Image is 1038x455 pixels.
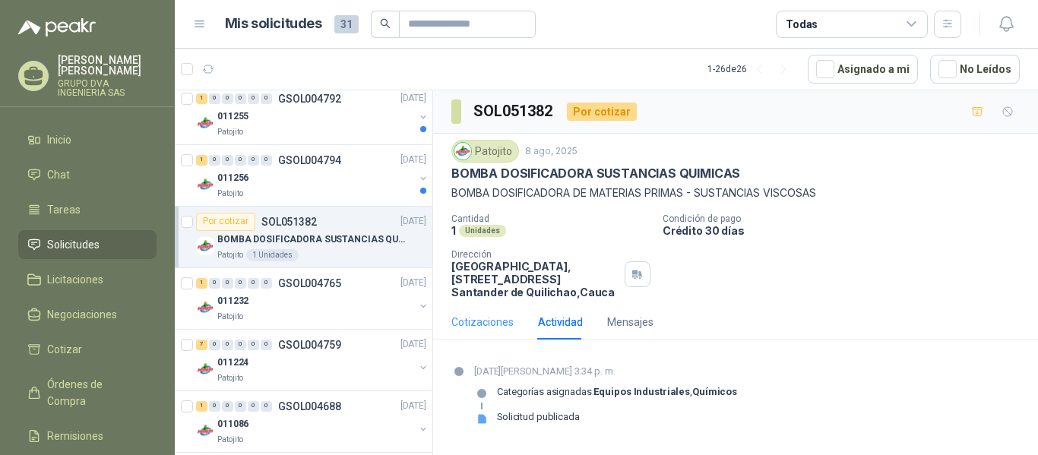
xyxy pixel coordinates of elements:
div: 0 [261,401,272,412]
p: [GEOGRAPHIC_DATA], [STREET_ADDRESS] Santander de Quilichao , Cauca [451,260,619,299]
div: Por cotizar [196,213,255,231]
a: Inicio [18,125,157,154]
button: Asignado a mi [808,55,918,84]
p: 8 ago, 2025 [525,144,578,159]
div: 0 [261,93,272,104]
p: Patojito [217,372,243,384]
span: Tareas [47,201,81,218]
div: Solicitud publicada [497,411,580,423]
p: Categorías asignadas: , [497,386,737,398]
div: 0 [235,93,246,104]
div: 0 [235,155,246,166]
span: Remisiones [47,428,103,444]
div: 0 [248,278,259,289]
p: Dirección [451,249,619,260]
div: Patojito [451,140,519,163]
p: Patojito [217,188,243,200]
img: Company Logo [196,175,214,194]
a: Negociaciones [18,300,157,329]
span: Chat [47,166,70,183]
p: Patojito [217,311,243,323]
a: 1 0 0 0 0 0 GSOL004792[DATE] Company Logo011255Patojito [196,90,429,138]
div: 0 [235,401,246,412]
div: 0 [209,278,220,289]
p: 1 [451,224,456,237]
img: Company Logo [196,299,214,317]
span: Cotizar [47,341,82,358]
div: 1 - 26 de 26 [707,57,796,81]
span: Órdenes de Compra [47,376,142,409]
p: [DATE][PERSON_NAME] 3:34 p. m. [474,364,737,379]
a: 1 0 0 0 0 0 GSOL004794[DATE] Company Logo011256Patojito [196,151,429,200]
div: 0 [222,340,233,350]
div: 1 [196,93,207,104]
p: GSOL004759 [278,340,341,350]
p: Patojito [217,434,243,446]
p: [DATE] [400,91,426,106]
div: 0 [222,93,233,104]
span: Licitaciones [47,271,103,288]
a: Tareas [18,195,157,224]
p: Patojito [217,249,243,261]
button: No Leídos [930,55,1020,84]
a: Cotizar [18,335,157,364]
p: 011255 [217,109,248,124]
p: [DATE] [400,214,426,229]
div: 0 [222,155,233,166]
img: Company Logo [196,237,214,255]
div: Unidades [459,225,506,237]
strong: Químicos [692,386,737,397]
p: [DATE] [400,399,426,413]
p: GSOL004688 [278,401,341,412]
div: Mensajes [607,314,653,330]
p: BOMBA DOSIFICADORA DE MATERIAS PRIMAS - SUSTANCIAS VISCOSAS [451,185,1020,201]
p: [DATE] [400,276,426,290]
p: GSOL004792 [278,93,341,104]
div: 0 [235,278,246,289]
p: BOMBA DOSIFICADORA SUSTANCIAS QUIMICAS [217,232,407,247]
p: 011086 [217,417,248,431]
span: 31 [334,15,359,33]
div: 1 Unidades [246,249,299,261]
div: 1 [196,278,207,289]
div: 0 [248,340,259,350]
div: 7 [196,340,207,350]
p: [DATE] [400,153,426,167]
p: 011224 [217,355,248,370]
div: 0 [261,340,272,350]
a: Remisiones [18,422,157,450]
div: 1 [196,401,207,412]
span: search [380,18,391,29]
a: Órdenes de Compra [18,370,157,416]
img: Company Logo [196,422,214,440]
p: GSOL004794 [278,155,341,166]
p: Patojito [217,126,243,138]
p: Cantidad [451,213,650,224]
span: Negociaciones [47,306,117,323]
strong: Equipos Industriales [593,386,690,397]
div: 0 [235,340,246,350]
a: 1 0 0 0 0 0 GSOL004765[DATE] Company Logo011232Patojito [196,274,429,323]
div: 0 [248,401,259,412]
a: Chat [18,160,157,189]
div: Todas [786,16,818,33]
div: 0 [248,93,259,104]
div: Por cotizar [567,103,637,121]
p: 011256 [217,171,248,185]
p: Condición de pago [663,213,1032,224]
h3: SOL051382 [473,100,555,123]
div: 0 [209,155,220,166]
div: 0 [261,155,272,166]
p: [PERSON_NAME] [PERSON_NAME] [58,55,157,76]
p: Crédito 30 días [663,224,1032,237]
div: 0 [222,401,233,412]
a: 7 0 0 0 0 0 GSOL004759[DATE] Company Logo011224Patojito [196,336,429,384]
a: 1 0 0 0 0 0 GSOL004688[DATE] Company Logo011086Patojito [196,397,429,446]
p: 011232 [217,294,248,308]
a: Por cotizarSOL051382[DATE] Company LogoBOMBA DOSIFICADORA SUSTANCIAS QUIMICASPatojito1 Unidades [175,207,432,268]
img: Company Logo [454,143,471,160]
div: 0 [222,278,233,289]
div: 0 [248,155,259,166]
div: Actividad [538,314,583,330]
a: Solicitudes [18,230,157,259]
